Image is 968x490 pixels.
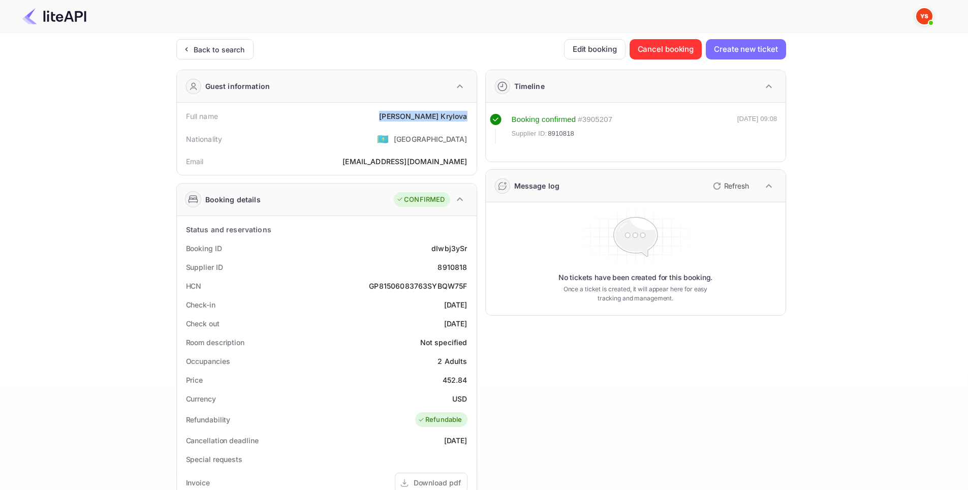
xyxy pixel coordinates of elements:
[578,114,612,126] div: # 3905207
[186,224,271,235] div: Status and reservations
[205,194,261,205] div: Booking details
[342,156,467,167] div: [EMAIL_ADDRESS][DOMAIN_NAME]
[431,243,467,254] div: dIwbj3ySr
[186,356,230,366] div: Occupancies
[186,393,216,404] div: Currency
[186,134,223,144] div: Nationality
[512,114,576,126] div: Booking confirmed
[194,44,245,55] div: Back to search
[186,318,220,329] div: Check out
[418,415,462,425] div: Refundable
[514,81,545,91] div: Timeline
[414,477,461,488] div: Download pdf
[420,337,467,348] div: Not specified
[558,272,713,283] p: No tickets have been created for this booking.
[186,262,223,272] div: Supplier ID
[724,180,749,191] p: Refresh
[369,281,467,291] div: GP81506083763SYBQW75F
[438,262,467,272] div: 8910818
[186,299,215,310] div: Check-in
[555,285,716,303] p: Once a ticket is created, it will appear here for easy tracking and management.
[186,111,218,121] div: Full name
[444,435,467,446] div: [DATE]
[379,111,467,121] div: [PERSON_NAME] Krylova
[186,435,259,446] div: Cancellation deadline
[438,356,467,366] div: 2 Adults
[186,337,244,348] div: Room description
[444,299,467,310] div: [DATE]
[396,195,445,205] div: CONFIRMED
[186,454,242,465] div: Special requests
[394,134,467,144] div: [GEOGRAPHIC_DATA]
[452,393,467,404] div: USD
[512,129,547,139] span: Supplier ID:
[630,39,702,59] button: Cancel booking
[186,375,203,385] div: Price
[377,130,389,148] span: United States
[186,414,231,425] div: Refundability
[205,81,270,91] div: Guest information
[186,477,210,488] div: Invoice
[22,8,86,24] img: LiteAPI Logo
[186,281,202,291] div: HCN
[443,375,467,385] div: 452.84
[564,39,626,59] button: Edit booking
[186,243,222,254] div: Booking ID
[444,318,467,329] div: [DATE]
[707,178,753,194] button: Refresh
[186,156,204,167] div: Email
[737,114,777,143] div: [DATE] 09:08
[548,129,574,139] span: 8910818
[706,39,786,59] button: Create new ticket
[514,180,560,191] div: Message log
[916,8,932,24] img: Yandex Support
